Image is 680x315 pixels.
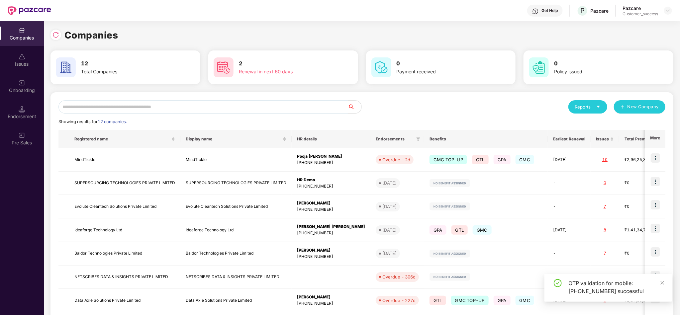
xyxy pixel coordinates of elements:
[297,224,365,230] div: [PERSON_NAME] [PERSON_NAME]
[660,280,665,285] span: close
[19,106,25,113] img: svg+xml;base64,PHN2ZyB3aWR0aD0iMTQuNSIgaGVpZ2h0PSIxNC41IiB2aWV3Qm94PSIwIDAgMTYgMTYiIGZpbGw9Im5vbm...
[430,296,446,305] span: GTL
[297,230,365,236] div: [PHONE_NUMBER]
[614,100,665,114] button: plusNew Company
[382,156,410,163] div: Overdue - 2d
[651,153,660,163] img: icon
[430,179,470,187] img: svg+xml;base64,PHN2ZyB4bWxucz0iaHR0cDovL3d3dy53My5vcmcvMjAwMC9zdmciIHdpZHRoPSIxMjIiIGhlaWdodD0iMj...
[628,104,659,110] span: New Company
[297,177,365,183] div: HR Demo
[548,172,591,195] td: -
[297,200,365,206] div: [PERSON_NAME]
[596,136,609,142] span: Issues
[371,57,391,77] img: svg+xml;base64,PHN2ZyB4bWxucz0iaHR0cDovL3d3dy53My5vcmcvMjAwMC9zdmciIHdpZHRoPSI2MCIgaGVpZ2h0PSI2MC...
[297,254,365,260] div: [PHONE_NUMBER]
[548,130,591,148] th: Earliest Renewal
[81,68,172,75] div: Total Companies
[239,68,330,75] div: Renewal in next 60 days
[625,227,658,233] div: ₹1,41,34,726.76
[651,247,660,257] img: icon
[69,172,180,195] td: SUPERSOURCING TECHNOLOGIES PRIVATE LIMITED
[596,157,614,163] div: 10
[596,227,614,233] div: 8
[8,6,51,15] img: New Pazcare Logo
[297,153,365,160] div: Pooja [PERSON_NAME]
[516,155,534,164] span: GMC
[516,296,534,305] span: GMC
[548,218,591,242] td: [DATE]
[382,227,397,233] div: [DATE]
[52,32,59,38] img: svg+xml;base64,PHN2ZyBpZD0iUmVsb2FkLTMyeDMyIiB4bWxucz0iaHR0cDovL3d3dy53My5vcmcvMjAwMC9zdmciIHdpZH...
[180,242,292,266] td: Baldor Technologies Private Limited
[19,132,25,139] img: svg+xml;base64,PHN2ZyB3aWR0aD0iMjAiIGhlaWdodD0iMjAiIHZpZXdCb3g9IjAgMCAyMCAyMCIgZmlsbD0ibm9uZSIgeG...
[623,11,658,17] div: Customer_success
[651,200,660,209] img: icon
[473,225,492,235] span: GMC
[297,294,365,300] div: [PERSON_NAME]
[186,136,281,142] span: Display name
[397,59,488,68] h3: 0
[180,218,292,242] td: Ideaforge Technology Ltd
[19,27,25,34] img: svg+xml;base64,PHN2ZyBpZD0iQ29tcGFuaWVzIiB4bWxucz0iaHR0cDovL3d3dy53My5vcmcvMjAwMC9zdmciIHdpZHRoPS...
[382,297,416,304] div: Overdue - 227d
[625,180,658,186] div: ₹0
[621,105,625,110] span: plus
[19,80,25,86] img: svg+xml;base64,PHN2ZyB3aWR0aD0iMjAiIGhlaWdodD0iMjAiIHZpZXdCb3g9IjAgMCAyMCAyMCIgZmlsbD0ibm9uZSIgeG...
[382,180,397,186] div: [DATE]
[292,130,370,148] th: HR details
[56,57,76,77] img: svg+xml;base64,PHN2ZyB4bWxucz0iaHR0cDovL3d3dy53My5vcmcvMjAwMC9zdmciIHdpZHRoPSI2MCIgaGVpZ2h0PSI2MC...
[554,68,645,75] div: Policy issued
[554,59,645,68] h3: 0
[451,296,489,305] span: GMC TOP-UP
[590,8,609,14] div: Pazcare
[665,8,671,13] img: svg+xml;base64,PHN2ZyBpZD0iRHJvcGRvd24tMzJ4MzIiIHhtbG5zPSJodHRwOi8vd3d3LnczLm9yZy8yMDAwL3N2ZyIgd2...
[625,136,653,142] span: Total Premium
[548,195,591,218] td: -
[625,250,658,257] div: ₹0
[619,130,663,148] th: Total Premium
[596,180,614,186] div: 0
[580,7,585,15] span: P
[548,148,591,172] td: [DATE]
[529,57,549,77] img: svg+xml;base64,PHN2ZyB4bWxucz0iaHR0cDovL3d3dy53My5vcmcvMjAwMC9zdmciIHdpZHRoPSI2MCIgaGVpZ2h0PSI2MC...
[297,247,365,254] div: [PERSON_NAME]
[596,250,614,257] div: 7
[548,242,591,266] td: -
[397,68,488,75] div: Payment received
[625,203,658,210] div: ₹0
[424,130,548,148] th: Benefits
[98,119,127,124] span: 12 companies.
[591,130,619,148] th: Issues
[69,195,180,218] td: Evolute Cleantech Solutions Private Limited
[180,266,292,289] td: NETSCRIBES DATA & INSIGHTS PRIVATE LIMITED
[180,130,292,148] th: Display name
[297,206,365,213] div: [PHONE_NUMBER]
[69,289,180,312] td: Data Axle Solutions Private Limited
[180,172,292,195] td: SUPERSOURCING TECHNOLOGIES PRIVATE LIMITED
[64,28,118,42] h1: Companies
[180,148,292,172] td: MindTickle
[472,155,489,164] span: GTL
[430,250,470,258] img: svg+xml;base64,PHN2ZyB4bWxucz0iaHR0cDovL3d3dy53My5vcmcvMjAwMC9zdmciIHdpZHRoPSIxMjIiIGhlaWdodD0iMj...
[382,203,397,210] div: [DATE]
[623,5,658,11] div: Pazcare
[596,105,601,109] span: caret-down
[541,8,558,13] div: Get Help
[554,279,562,287] span: check-circle
[382,274,416,280] div: Overdue - 306d
[180,289,292,312] td: Data Axle Solutions Private Limited
[69,130,180,148] th: Registered name
[376,136,414,142] span: Endorsements
[69,218,180,242] td: Ideaforge Technology Ltd
[348,100,362,114] button: search
[416,137,420,141] span: filter
[568,279,664,295] div: OTP validation for mobile: [PHONE_NUMBER] successful
[69,266,180,289] td: NETSCRIBES DATA & INSIGHTS PRIVATE LIMITED
[297,300,365,307] div: [PHONE_NUMBER]
[214,57,234,77] img: svg+xml;base64,PHN2ZyB4bWxucz0iaHR0cDovL3d3dy53My5vcmcvMjAwMC9zdmciIHdpZHRoPSI2MCIgaGVpZ2h0PSI2MC...
[239,59,330,68] h3: 2
[297,183,365,190] div: [PHONE_NUMBER]
[494,296,511,305] span: GPA
[69,242,180,266] td: Baldor Technologies Private Limited
[415,135,422,143] span: filter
